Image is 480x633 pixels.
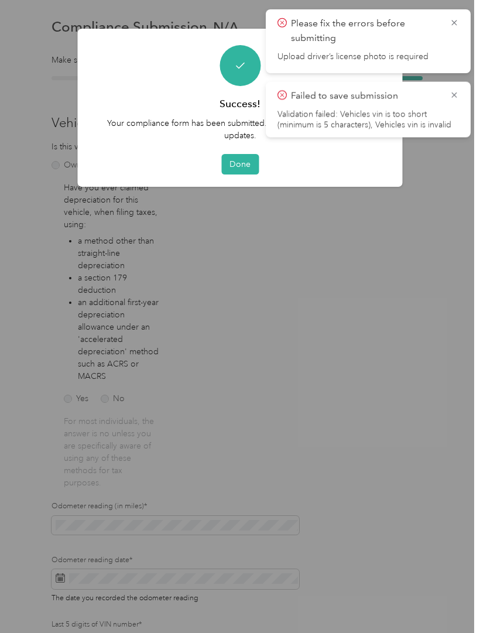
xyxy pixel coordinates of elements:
[277,110,459,131] li: Validation failed: Vehicles vin is too short (minimum is 5 characters), Vehicles vin is invalid
[220,97,260,111] h3: Success!
[414,567,480,633] iframe: Everlance-gr Chat Button Frame
[291,89,441,104] p: Failed to save submission
[277,52,459,62] span: Upload driver’s license photo is required
[291,16,441,45] p: Please fix the errors before submitting
[94,117,386,142] p: Your compliance form has been submitted. We will email you with status updates.
[221,154,259,174] button: Done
